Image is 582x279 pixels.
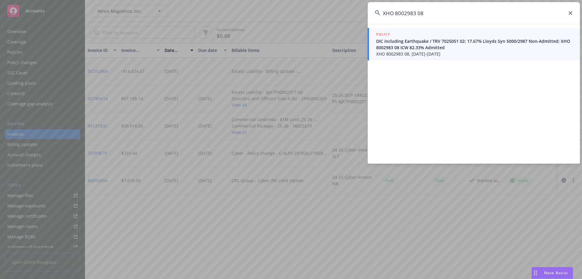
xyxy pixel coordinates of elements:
a: POLICYDIC including Earthquake / TRV 7025051 02: 17.67% Lloyds Syn 5000/2987 Non-Admitted; XHO 80... [368,28,580,60]
h5: POLICY [376,31,390,37]
input: Search... [368,2,580,24]
span: Nova Assist [544,270,568,275]
span: XHO 8002983 08, [DATE]-[DATE] [376,51,573,57]
span: DIC including Earthquake / TRV 7025051 02: 17.67% Lloyds Syn 5000/2987 Non-Admitted; XHO 8002983 ... [376,38,573,51]
button: Nova Assist [531,267,573,279]
div: Drag to move [532,267,539,279]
